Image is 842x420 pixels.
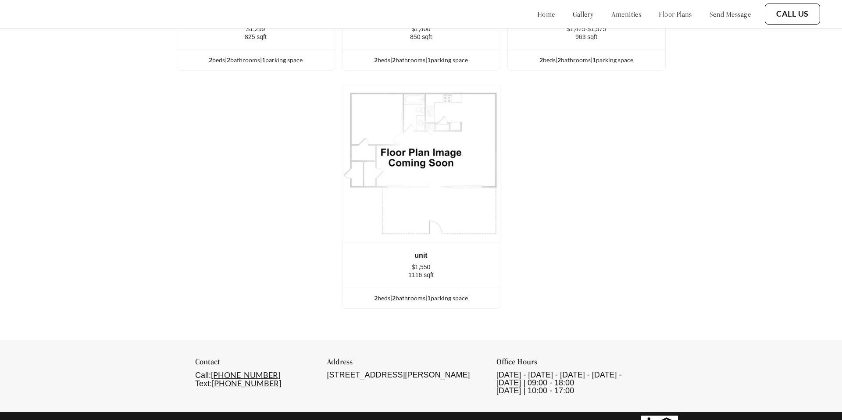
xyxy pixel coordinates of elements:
div: bed s | bathroom s | parking space [177,55,335,65]
span: 2 [374,294,378,302]
span: 2 [557,56,561,64]
span: 963 sqft [575,33,597,40]
span: 2 [374,56,378,64]
span: 1 [427,56,431,64]
a: [PHONE_NUMBER] [211,370,280,380]
span: 1116 sqft [408,271,434,278]
span: 2 [392,294,396,302]
button: Call Us [765,4,820,25]
span: Text: [195,379,212,388]
img: example [342,85,500,243]
span: 2 [539,56,543,64]
span: 825 sqft [245,33,267,40]
a: gallery [573,10,594,18]
span: $1,299 [246,25,265,32]
span: $1,425-$1,575 [567,25,606,32]
span: 1 [427,294,431,302]
span: [DATE] | 10:00 - 17:00 [496,386,574,395]
span: $1,550 [412,263,431,271]
div: [STREET_ADDRESS][PERSON_NAME] [327,371,477,379]
span: 1 [592,56,596,64]
div: bed s | bathroom s | parking space [343,293,500,303]
div: Address [327,358,477,371]
a: home [537,10,555,18]
div: unit [356,252,487,260]
span: 850 sqft [410,33,432,40]
div: bed s | bathroom s | parking space [508,55,665,65]
span: Call: [195,371,211,380]
span: $1,400 [412,25,431,32]
div: Office Hours [496,358,647,371]
span: 2 [227,56,230,64]
a: [PHONE_NUMBER] [212,378,281,388]
div: bed s | bathroom s | parking space [343,55,500,65]
a: floor plans [659,10,692,18]
span: 2 [392,56,396,64]
a: Call Us [776,9,809,19]
a: send message [710,10,751,18]
span: 1 [262,56,265,64]
span: 2 [209,56,212,64]
a: amenities [611,10,642,18]
div: Contact [195,358,308,371]
div: [DATE] - [DATE] - [DATE] - [DATE] - [DATE] | 09:00 - 18:00 [496,371,647,395]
